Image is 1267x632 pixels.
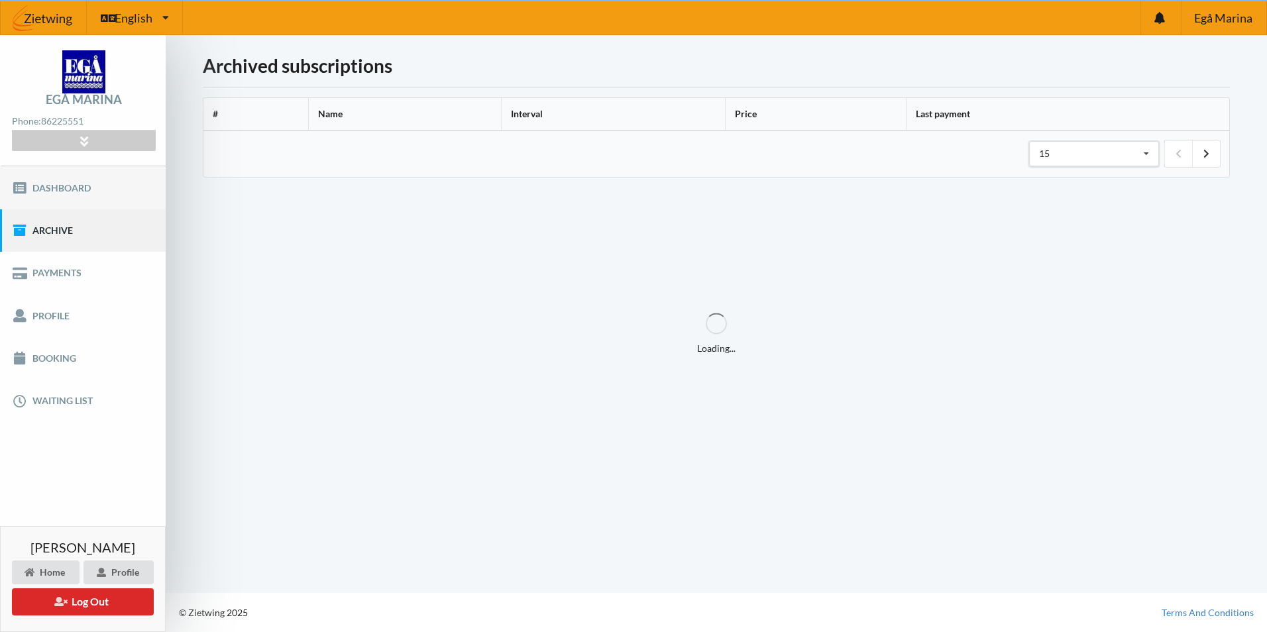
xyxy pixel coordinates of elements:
span: [PERSON_NAME] [30,541,135,554]
th: Name [308,98,500,131]
span: Egå Marina [1194,12,1252,24]
th: # [203,98,308,131]
strong: 86225551 [41,115,83,127]
th: Last payment [906,98,1229,131]
th: Price [725,98,906,131]
a: Terms And Conditions [1162,606,1254,619]
th: Interval [501,98,726,131]
div: Loading... [697,313,736,354]
button: Log Out [12,588,154,615]
h1: Archived subscriptions [203,54,1230,78]
span: English [115,12,152,24]
div: Phone: [12,113,155,131]
div: Home [12,560,80,584]
div: Egå Marina [46,93,122,105]
div: 15 [1039,149,1050,158]
div: Profile [83,560,154,584]
img: logo [62,50,105,93]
